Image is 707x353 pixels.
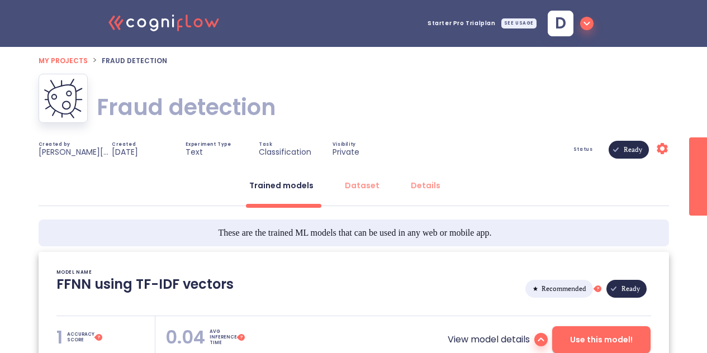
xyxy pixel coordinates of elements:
[56,275,234,302] p: FFNN using TF-IDF vectors
[615,249,647,329] span: Ready
[39,142,70,147] span: Created by
[552,326,651,353] button: Use this model!
[249,180,314,191] div: Trained models
[428,21,496,26] span: Starter Pro Trial plan
[112,142,136,147] span: Created
[240,335,243,341] tspan: ?
[333,147,359,157] p: Private
[97,335,99,341] tspan: ?
[97,92,276,123] h1: Fraud detection
[186,147,203,157] p: Text
[617,109,649,190] span: Ready
[112,147,138,157] p: [DATE]
[596,286,599,292] tspan: ?
[448,333,530,346] p: View model details
[555,16,566,31] span: d
[501,18,537,28] div: SEE USAGE
[39,56,88,65] span: My projects
[165,326,205,349] p: 0.04
[210,329,236,346] p: AVG INFERENCE TIME
[39,147,111,157] p: [PERSON_NAME][EMAIL_ADDRESS][PERSON_NAME][DOMAIN_NAME]
[39,54,88,66] a: My projects
[411,180,440,191] div: Details
[333,142,356,147] span: Visibility
[543,7,598,40] button: d
[259,147,311,157] p: Classification
[345,180,379,191] div: Dataset
[44,78,83,118] img: Fraud detection
[259,142,272,147] span: Task
[573,147,593,152] span: Status
[56,270,92,275] p: MODEL NAME
[67,332,94,343] p: ACCURACY SCORE
[570,333,633,347] span: Use this model!
[102,56,167,65] span: Fraud detection
[218,226,491,240] span: These are the trained ML models that can be used in any web or mobile app.
[535,249,593,329] span: Recommended
[56,326,63,349] p: 1
[92,54,97,67] li: >
[186,142,231,147] span: Experiment Type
